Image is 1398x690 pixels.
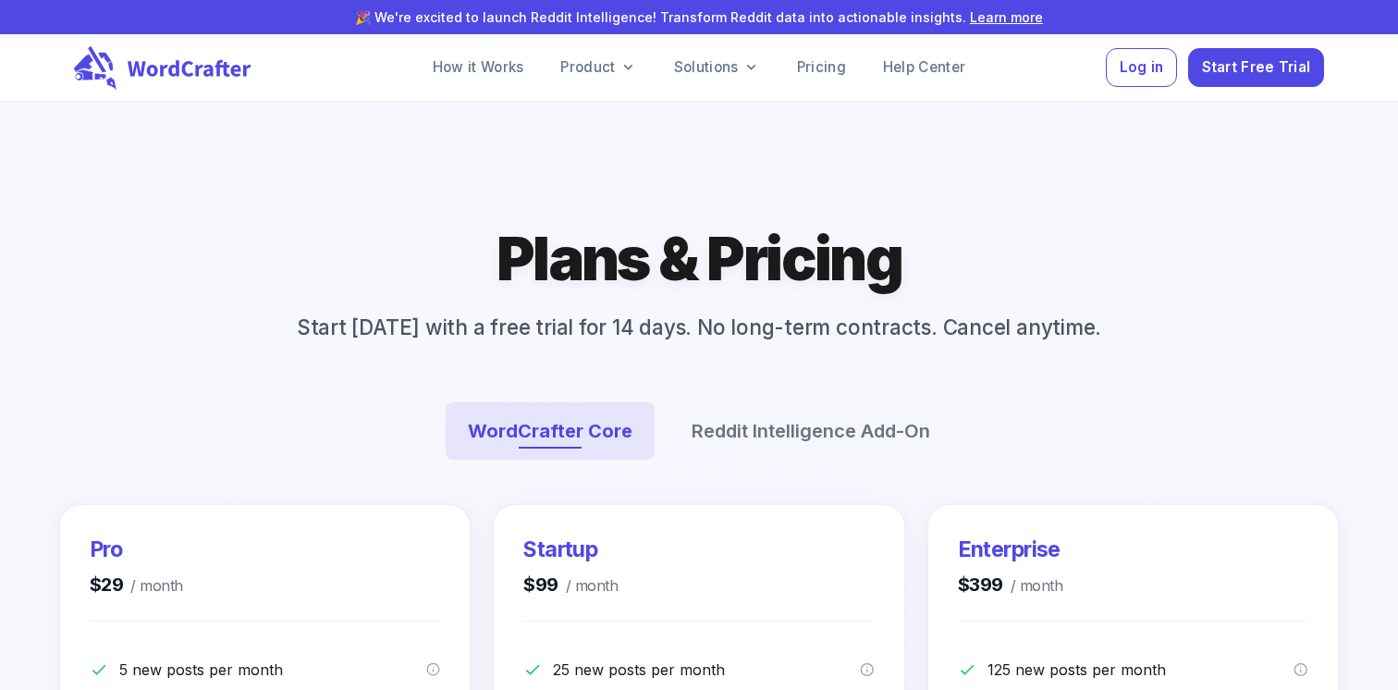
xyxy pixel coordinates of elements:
[1120,55,1164,80] span: Log in
[90,535,183,564] h3: Pro
[782,49,861,86] a: Pricing
[669,402,952,460] button: Reddit Intelligence Add-On
[267,312,1131,343] p: Start [DATE] with a free trial for 14 days. No long-term contracts. Cancel anytime.
[523,535,618,564] h3: Startup
[860,662,875,677] svg: A post is a new piece of content, an imported content for optimization or a content brief.
[546,49,651,86] a: Product
[558,573,618,598] span: / month
[123,573,182,598] span: / month
[90,572,183,598] h4: $29
[523,572,618,598] h4: $99
[426,662,441,677] svg: A post is a new piece of content, an imported content for optimization or a content brief.
[30,7,1368,27] p: 🎉 We're excited to launch Reddit Intelligence! Transform Reddit data into actionable insights.
[970,9,1043,25] a: Learn more
[553,659,860,681] p: 25 new posts per month
[868,49,980,86] a: Help Center
[958,572,1062,598] h4: $399
[659,49,775,86] a: Solutions
[1202,55,1311,80] span: Start Free Trial
[958,535,1062,564] h3: Enterprise
[418,49,539,86] a: How it Works
[987,659,1294,681] p: 125 new posts per month
[1188,48,1324,88] button: Start Free Trial
[119,659,426,681] p: 5 new posts per month
[1294,662,1308,677] svg: A post is a new piece of content, an imported content for optimization or a content brief.
[497,220,902,297] h1: Plans & Pricing
[446,402,655,460] button: WordCrafter Core
[1106,48,1177,88] button: Log in
[1003,573,1062,598] span: / month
